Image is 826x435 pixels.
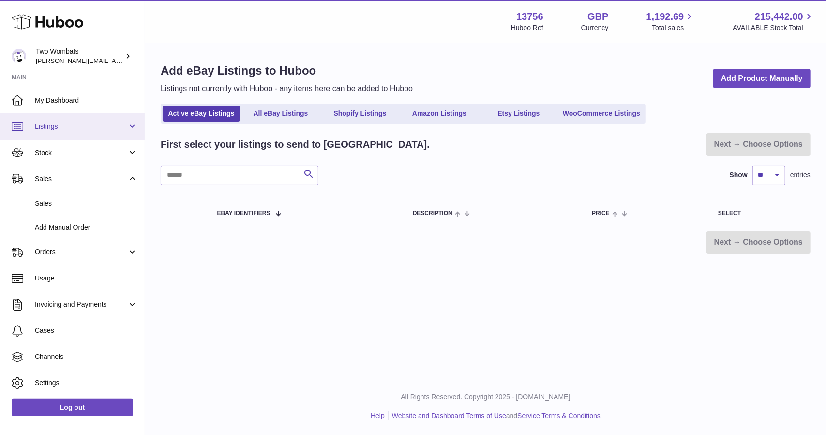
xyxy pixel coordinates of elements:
[35,326,137,335] span: Cases
[730,171,748,180] label: Show
[413,210,452,217] span: Description
[217,210,270,217] span: eBay Identifiers
[153,392,818,402] p: All Rights Reserved. Copyright 2025 - [DOMAIN_NAME]
[35,174,127,184] span: Sales
[35,300,127,309] span: Invoicing and Payments
[12,49,26,63] img: adam.randall@twowombats.com
[371,412,385,419] a: Help
[392,412,506,419] a: Website and Dashboard Terms of Use
[592,210,610,217] span: Price
[35,223,137,232] span: Add Manual Order
[35,199,137,208] span: Sales
[35,96,137,105] span: My Dashboard
[161,83,413,94] p: Listings not currently with Huboo - any items here can be added to Huboo
[35,122,127,131] span: Listings
[35,248,127,257] span: Orders
[755,10,803,23] span: 215,442.00
[12,399,133,416] a: Log out
[516,10,543,23] strong: 13756
[389,411,601,420] li: and
[646,10,695,32] a: 1,192.69 Total sales
[718,210,801,217] div: Select
[480,106,557,122] a: Etsy Listings
[401,106,478,122] a: Amazon Listings
[713,69,811,89] a: Add Product Manually
[790,171,811,180] span: entries
[733,10,814,32] a: 215,442.00 AVAILABLE Stock Total
[163,106,240,122] a: Active eBay Listings
[652,23,695,32] span: Total sales
[35,274,137,283] span: Usage
[242,106,319,122] a: All eBay Listings
[517,412,601,419] a: Service Terms & Conditions
[559,106,644,122] a: WooCommerce Listings
[36,47,123,65] div: Two Wombats
[36,57,246,64] span: [PERSON_NAME][EMAIL_ADDRESS][PERSON_NAME][DOMAIN_NAME]
[321,106,399,122] a: Shopify Listings
[35,378,137,388] span: Settings
[581,23,609,32] div: Currency
[161,63,413,78] h1: Add eBay Listings to Huboo
[733,23,814,32] span: AVAILABLE Stock Total
[35,148,127,157] span: Stock
[587,10,608,23] strong: GBP
[35,352,137,361] span: Channels
[161,138,430,151] h2: First select your listings to send to [GEOGRAPHIC_DATA].
[646,10,684,23] span: 1,192.69
[511,23,543,32] div: Huboo Ref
